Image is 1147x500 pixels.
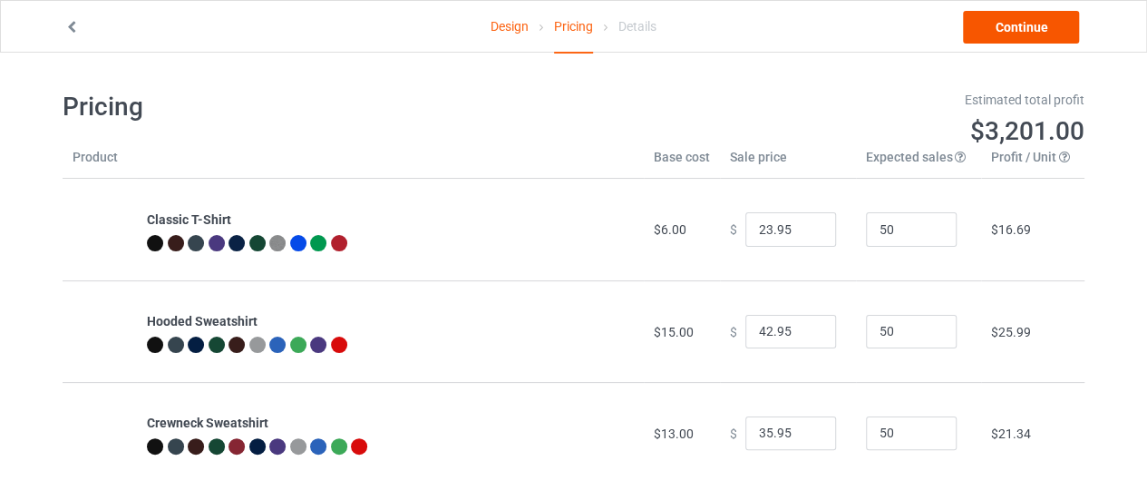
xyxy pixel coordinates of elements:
span: $ [730,222,737,237]
b: Classic T-Shirt [147,212,231,227]
b: Hooded Sweatshirt [147,314,258,328]
th: Expected sales [856,148,981,179]
b: Crewneck Sweatshirt [147,416,268,430]
span: $21.34 [991,426,1031,441]
span: $ [730,426,737,440]
th: Profit / Unit [981,148,1084,179]
span: $15.00 [654,325,694,339]
span: $25.99 [991,325,1031,339]
div: Pricing [554,1,593,54]
span: $13.00 [654,426,694,441]
div: Details [618,1,656,52]
img: heather_texture.png [269,235,286,251]
h1: Pricing [63,91,561,123]
span: $16.69 [991,222,1031,237]
a: Continue [963,11,1079,44]
th: Sale price [720,148,856,179]
span: $ [730,324,737,338]
span: $6.00 [654,222,686,237]
th: Product [63,148,137,179]
th: Base cost [644,148,720,179]
a: Design [491,1,529,52]
div: Estimated total profit [587,91,1085,109]
span: $3,201.00 [970,116,1084,146]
